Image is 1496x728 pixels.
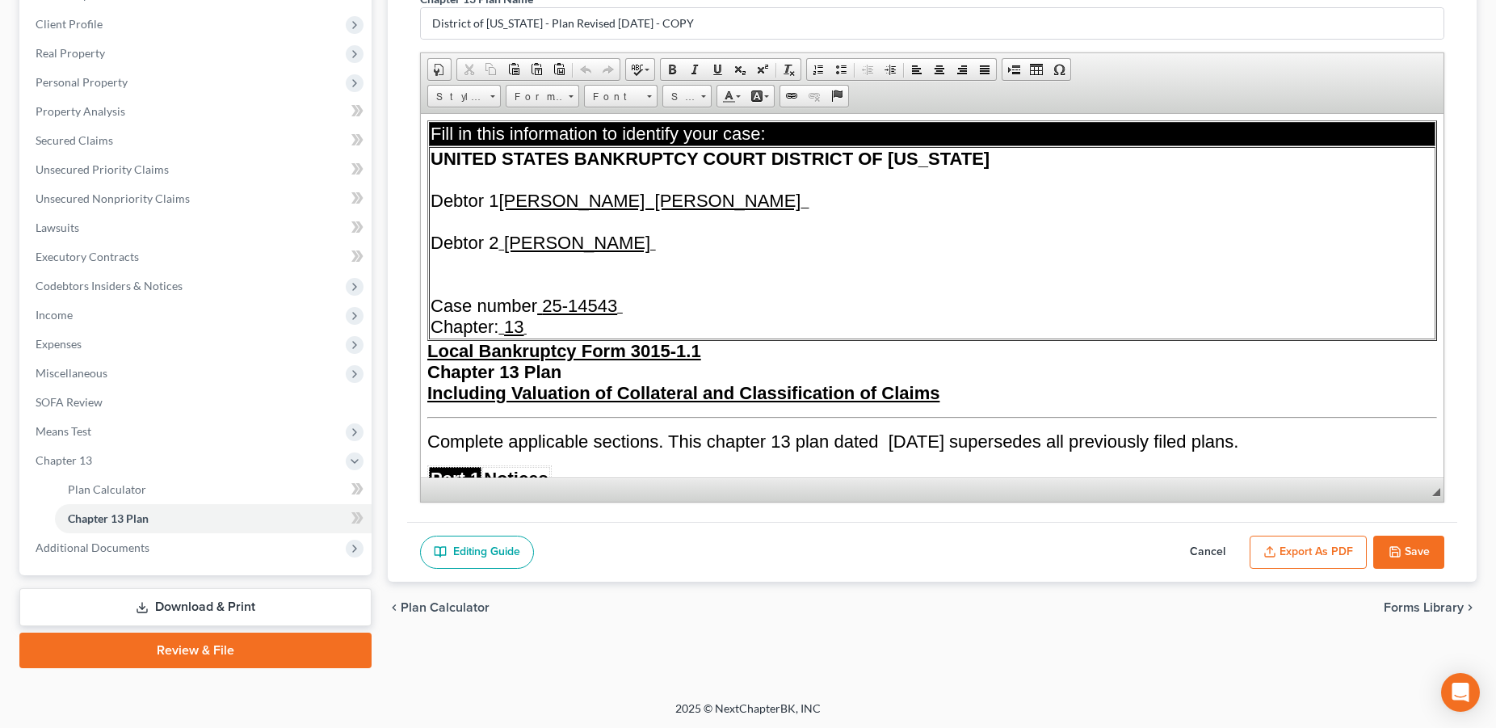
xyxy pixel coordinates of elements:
a: Increase Indent [879,59,901,80]
span: Plan Calculator [68,482,146,496]
span: Lawsuits [36,221,79,234]
a: Chapter 13 Plan [55,504,372,533]
a: Property Analysis [23,97,372,126]
a: Insert/Remove Bulleted List [830,59,852,80]
a: Download & Print [19,588,372,626]
a: Table [1025,59,1048,80]
span: Chapter 13 Plan [68,511,149,525]
span: Codebtors Insiders & Notices [36,279,183,292]
a: Bold [661,59,683,80]
a: Underline [706,59,729,80]
span: Property Analysis [36,104,125,118]
a: Text Color [717,86,746,107]
span: Secured Claims [36,133,113,147]
span: Forms Library [1384,601,1464,614]
a: Background Color [746,86,774,107]
a: Insert/Remove Numbered List [807,59,830,80]
a: Unsecured Priority Claims [23,155,372,184]
span: Additional Documents [36,541,149,554]
button: Export as PDF [1250,536,1367,570]
a: Undo [574,59,597,80]
a: Styles [427,85,501,107]
iframe: Rich Text Editor, document-ckeditor [421,114,1443,478]
a: Superscript [751,59,774,80]
a: Unsecured Nonpriority Claims [23,184,372,213]
a: Executory Contracts [23,242,372,271]
a: Justify [973,59,996,80]
a: Insert Special Character [1048,59,1070,80]
a: Subscript [729,59,751,80]
a: Center [928,59,951,80]
a: Decrease Indent [856,59,879,80]
input: Enter name... [421,8,1443,39]
i: chevron_left [388,601,401,614]
span: Income [36,308,73,322]
a: Insert Page Break for Printing [1002,59,1025,80]
span: Styles [428,86,485,107]
span: SOFA Review [36,395,103,409]
a: Editing Guide [420,536,534,570]
a: Plan Calculator [55,475,372,504]
a: Document Properties [428,59,451,80]
span: Personal Property [36,75,128,89]
a: Link [780,86,803,107]
span: Format [506,86,563,107]
span: Means Test [36,424,91,438]
a: Paste as plain text [525,59,548,80]
a: Paste [502,59,525,80]
span: Plan Calculator [401,601,490,614]
span: Miscellaneous [36,366,107,380]
a: Review & File [19,633,372,668]
span: Unsecured Priority Claims [36,162,169,176]
span: Real Property [36,46,105,60]
span: Notices [63,355,127,375]
span: Font [585,86,641,107]
span: Size [663,86,695,107]
span: Resize [1432,488,1440,496]
a: Anchor [826,86,848,107]
button: Cancel [1172,536,1243,570]
a: Redo [597,59,620,80]
span: Unsecured Nonpriority Claims [36,191,190,205]
button: Save [1373,536,1444,570]
a: Italic [683,59,706,80]
a: Format [506,85,579,107]
i: chevron_right [1464,601,1477,614]
a: Align Left [906,59,928,80]
button: Forms Library chevron_right [1384,601,1477,614]
a: Align Right [951,59,973,80]
span: Part 1 [10,355,59,375]
a: Remove Format [778,59,801,80]
a: Paste from Word [548,59,570,80]
a: Size [662,85,712,107]
span: Executory Contracts [36,250,139,263]
a: Cut [457,59,480,80]
a: SOFA Review [23,388,372,417]
a: Secured Claims [23,126,372,155]
span: Client Profile [36,17,103,31]
a: Unlink [803,86,826,107]
div: Open Intercom Messenger [1441,673,1480,712]
span: Expenses [36,337,82,351]
button: chevron_left Plan Calculator [388,601,490,614]
a: Font [584,85,658,107]
a: Spell Checker [626,59,654,80]
span: Chapter 13 [36,453,92,467]
a: Copy [480,59,502,80]
a: Lawsuits [23,213,372,242]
